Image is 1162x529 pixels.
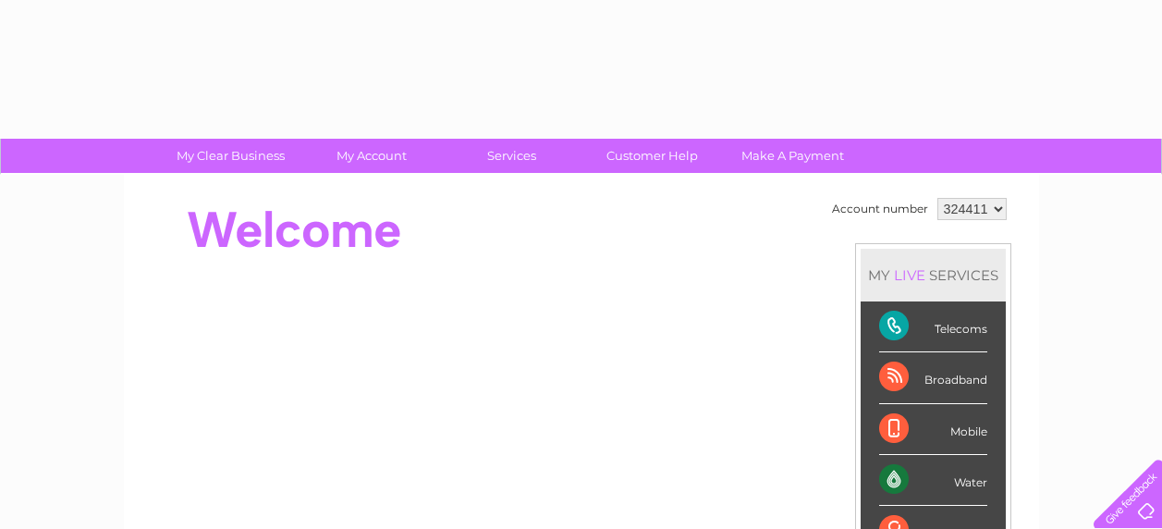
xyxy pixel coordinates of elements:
[890,266,929,284] div: LIVE
[879,301,987,352] div: Telecoms
[827,193,933,225] td: Account number
[435,139,588,173] a: Services
[576,139,728,173] a: Customer Help
[716,139,869,173] a: Make A Payment
[879,404,987,455] div: Mobile
[861,249,1006,301] div: MY SERVICES
[154,139,307,173] a: My Clear Business
[879,352,987,403] div: Broadband
[879,455,987,506] div: Water
[295,139,447,173] a: My Account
